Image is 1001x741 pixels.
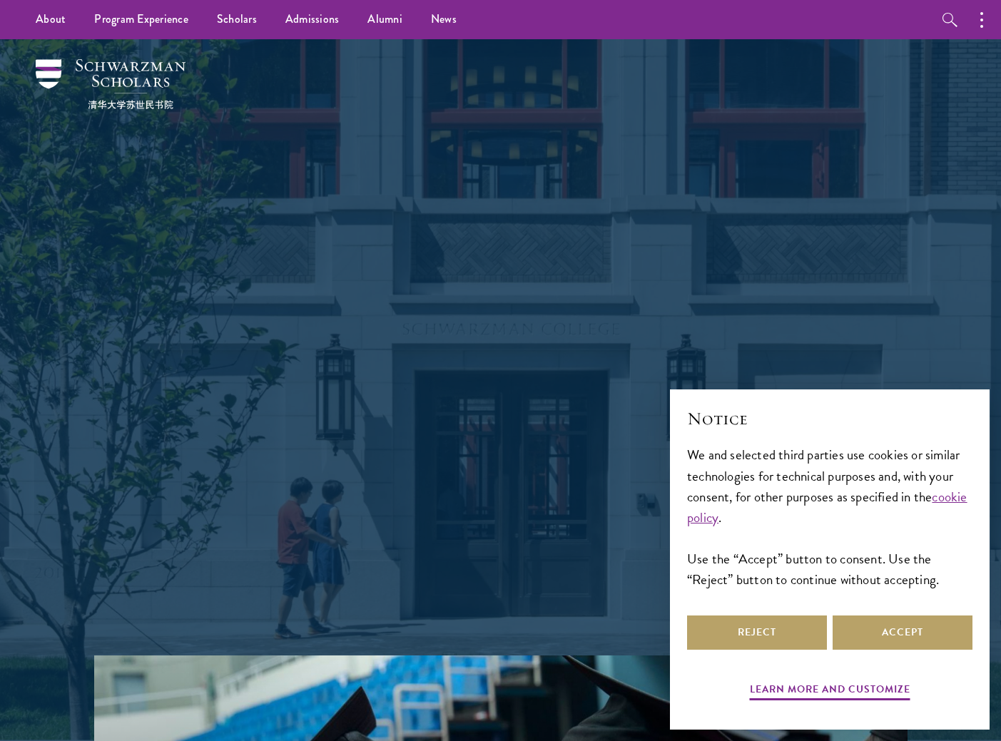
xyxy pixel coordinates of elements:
[687,407,972,431] h2: Notice
[750,680,910,702] button: Learn more and customize
[833,615,972,650] button: Accept
[687,615,827,650] button: Reject
[687,444,972,589] div: We and selected third parties use cookies or similar technologies for technical purposes and, wit...
[36,59,186,109] img: Schwarzman Scholars
[687,486,967,528] a: cookie policy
